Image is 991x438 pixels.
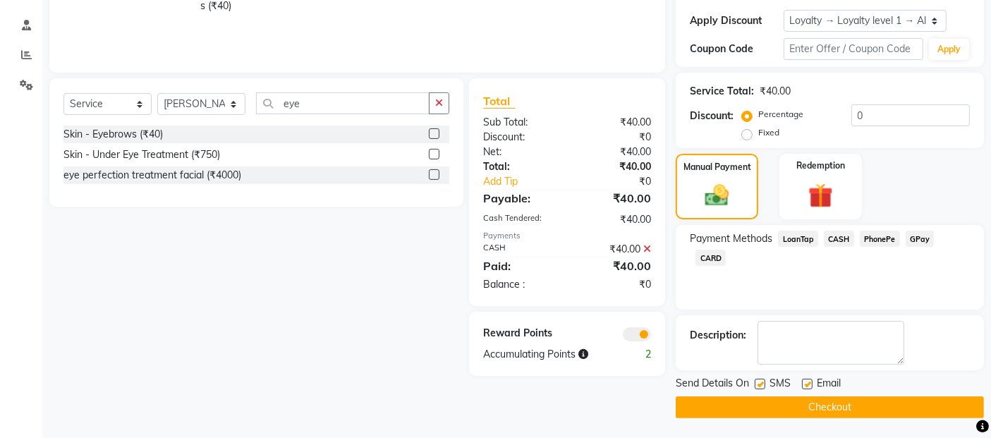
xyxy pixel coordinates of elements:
[63,147,220,162] div: Skin - Under Eye Treatment (₹750)
[63,127,163,142] div: Skin - Eyebrows (₹40)
[801,181,841,212] img: _gift.svg
[567,277,662,292] div: ₹0
[683,161,751,174] label: Manual Payment
[676,376,749,394] span: Send Details On
[796,159,845,172] label: Redemption
[473,130,567,145] div: Discount:
[567,212,662,227] div: ₹40.00
[473,174,583,189] a: Add Tip
[567,130,662,145] div: ₹0
[473,159,567,174] div: Total:
[483,230,651,242] div: Payments
[567,257,662,274] div: ₹40.00
[758,108,803,121] label: Percentage
[483,94,516,109] span: Total
[784,38,923,60] input: Enter Offer / Coupon Code
[760,84,791,99] div: ₹40.00
[473,190,567,207] div: Payable:
[473,347,614,362] div: Accumulating Points
[63,168,241,183] div: eye perfection treatment facial (₹4000)
[770,376,791,394] span: SMS
[690,231,772,246] span: Payment Methods
[567,190,662,207] div: ₹40.00
[567,159,662,174] div: ₹40.00
[824,231,854,247] span: CASH
[473,212,567,227] div: Cash Tendered:
[695,250,726,266] span: CARD
[676,396,984,418] button: Checkout
[690,13,783,28] div: Apply Discount
[256,92,430,114] input: Search or Scan
[690,84,754,99] div: Service Total:
[778,231,818,247] span: LoanTap
[860,231,900,247] span: PhonePe
[473,257,567,274] div: Paid:
[758,126,779,139] label: Fixed
[690,109,734,123] div: Discount:
[929,39,969,60] button: Apply
[583,174,662,189] div: ₹0
[473,242,567,257] div: CASH
[817,376,841,394] span: Email
[567,242,662,257] div: ₹40.00
[567,145,662,159] div: ₹40.00
[473,326,567,341] div: Reward Points
[698,182,736,209] img: _cash.svg
[690,328,746,343] div: Description:
[473,277,567,292] div: Balance :
[690,42,783,56] div: Coupon Code
[906,231,935,247] span: GPay
[473,115,567,130] div: Sub Total:
[614,347,662,362] div: 2
[567,115,662,130] div: ₹40.00
[473,145,567,159] div: Net:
